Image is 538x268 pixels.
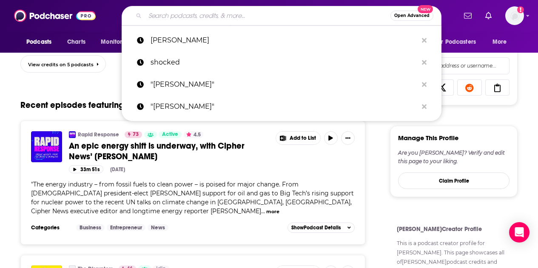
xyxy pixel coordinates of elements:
[151,73,418,96] p: "carolyn kousky"
[28,62,94,68] span: View credits on 5 podcasts
[505,6,524,25] img: User Profile
[290,135,316,141] span: Add to List
[430,79,454,96] a: Share on X/Twitter
[261,207,265,215] span: ...
[31,181,354,215] span: The energy industry – from fossil fuels to clean power – is poised for major change. From [DEMOGR...
[505,6,524,25] button: Show profile menu
[122,29,441,51] a: [PERSON_NAME]
[78,131,119,138] a: Rapid Response
[487,34,518,50] button: open menu
[397,226,511,233] h4: [PERSON_NAME] Creator Profile
[151,29,418,51] p: amy harder
[184,131,203,138] button: 4.5
[397,249,441,256] a: [PERSON_NAME]
[151,96,418,118] p: "leslie labruto"
[405,58,502,74] input: Email address or username...
[398,172,510,189] button: Claim Profile
[509,222,529,243] div: Open Intercom Messenger
[457,79,482,96] a: Share on Reddit
[482,8,495,23] a: Show notifications dropdown
[69,141,270,162] a: An epic energy shift is underway, with Cipher News’ [PERSON_NAME]
[341,131,355,145] button: Show More Button
[162,130,178,139] span: Active
[288,223,355,233] button: ShowPodcast Details
[133,130,139,139] span: 73
[20,34,63,50] button: open menu
[26,36,51,48] span: Podcasts
[276,132,320,144] button: Show More Button
[14,8,96,24] img: Podchaser - Follow, Share and Rate Podcasts
[505,6,524,25] span: Logged in as CierraSunPR
[125,131,142,138] a: 73
[291,225,341,231] span: Show Podcast Details
[110,166,125,172] div: [DATE]
[31,224,69,231] h3: Categories
[430,34,488,50] button: open menu
[390,11,433,21] button: Open AdvancedNew
[20,100,189,110] a: Recent episodes featuring [PERSON_NAME]
[20,55,106,73] a: View credits on 5 podcasts
[151,51,418,73] p: shocked
[69,141,245,162] span: An epic energy shift is underway, with Cipher News’ [PERSON_NAME]
[122,96,441,118] a: "[PERSON_NAME]"
[107,224,145,231] a: Entrepreneur
[394,14,430,18] span: Open Advanced
[31,131,62,162] img: An epic energy shift is underway, with Cipher News’ Amy Harder
[485,79,510,96] a: Copy Link
[418,5,433,13] span: New
[62,34,91,50] a: Charts
[145,9,390,23] input: Search podcasts, credits, & more...
[159,131,182,138] a: Active
[122,51,441,73] a: shocked
[122,6,441,25] div: Search podcasts, credits, & more...
[95,34,142,50] button: open menu
[67,36,85,48] span: Charts
[398,57,510,74] div: Search followers
[398,149,510,166] div: Are you [PERSON_NAME]? Verify and edit this page to your liking.
[148,224,168,231] a: News
[461,8,475,23] a: Show notifications dropdown
[76,224,105,231] a: Business
[266,208,279,215] button: more
[69,165,103,173] button: 33m 51s
[517,6,524,13] svg: Add a profile image
[492,36,507,48] span: More
[398,134,458,142] h3: Manage This Profile
[435,36,476,48] span: For Podcasters
[122,73,441,96] a: "[PERSON_NAME]"
[69,131,76,138] img: Rapid Response
[101,36,131,48] span: Monitoring
[31,181,354,215] span: "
